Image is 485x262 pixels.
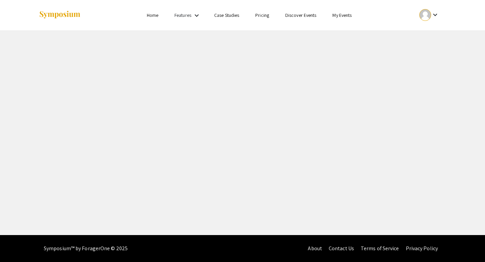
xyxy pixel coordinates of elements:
[285,12,317,18] a: Discover Events
[174,12,191,18] a: Features
[255,12,269,18] a: Pricing
[193,11,201,20] mat-icon: Expand Features list
[308,245,322,252] a: About
[412,7,446,23] button: Expand account dropdown
[361,245,399,252] a: Terms of Service
[329,245,354,252] a: Contact Us
[431,11,439,19] mat-icon: Expand account dropdown
[44,235,128,262] div: Symposium™ by ForagerOne © 2025
[456,232,480,257] iframe: Chat
[147,12,158,18] a: Home
[332,12,352,18] a: My Events
[214,12,239,18] a: Case Studies
[39,10,81,20] img: Symposium by ForagerOne
[406,245,438,252] a: Privacy Policy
